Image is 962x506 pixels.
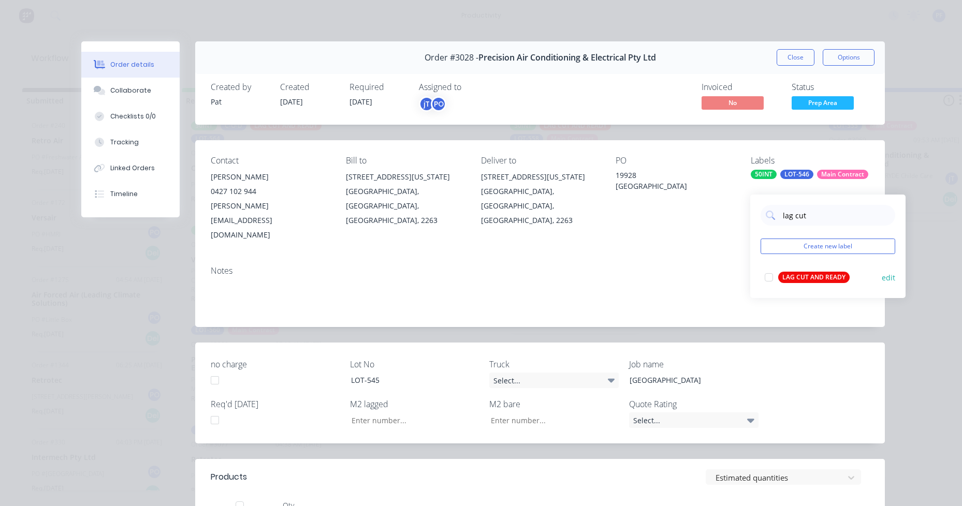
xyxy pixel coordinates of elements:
button: Close [777,49,814,66]
div: Assigned to [419,82,522,92]
label: Lot No [350,358,479,370]
div: Labels [751,156,869,166]
label: no charge [211,358,340,370]
div: [PERSON_NAME][EMAIL_ADDRESS][DOMAIN_NAME] [211,199,329,242]
div: [GEOGRAPHIC_DATA], [GEOGRAPHIC_DATA], [GEOGRAPHIC_DATA], 2263 [346,184,464,228]
button: Checklists 0/0 [81,103,180,129]
div: Main Contract [817,170,868,179]
div: LAG CUT AND READY [778,272,850,283]
div: 50INT [751,170,777,179]
div: Order details [110,60,154,69]
div: [PERSON_NAME] [211,170,329,184]
input: Search labels [782,205,890,226]
span: Order #3028 - [425,53,478,63]
button: Prep Area [792,96,854,112]
label: Req'd [DATE] [211,398,340,410]
label: M2 lagged [350,398,479,410]
div: LOT-546 [780,170,813,179]
button: Tracking [81,129,180,155]
div: Created by [211,82,268,92]
div: PO [431,96,446,112]
button: Linked Orders [81,155,180,181]
span: [DATE] [349,97,372,107]
button: Create new label [761,239,895,254]
input: Enter number... [482,412,619,428]
div: Select... [489,373,619,388]
div: Collaborate [110,86,151,95]
div: Status [792,82,869,92]
div: Select... [629,412,759,428]
div: Notes [211,266,869,276]
div: Required [349,82,406,92]
label: M2 bare [489,398,619,410]
div: [STREET_ADDRESS][US_STATE] [481,170,600,184]
span: No [702,96,764,109]
div: Contact [211,156,329,166]
div: PO [616,156,734,166]
div: Checklists 0/0 [110,112,156,121]
div: [STREET_ADDRESS][US_STATE][GEOGRAPHIC_DATA], [GEOGRAPHIC_DATA], [GEOGRAPHIC_DATA], 2263 [346,170,464,228]
button: edit [882,272,895,283]
label: Quote Rating [629,398,759,410]
label: Truck [489,358,619,370]
button: LAG CUT AND READY [761,270,854,285]
div: jT [419,96,434,112]
div: Tracking [110,138,139,147]
button: Collaborate [81,78,180,103]
button: Timeline [81,181,180,207]
div: Deliver to [481,156,600,166]
div: Invoiced [702,82,779,92]
div: Bill to [346,156,464,166]
div: [GEOGRAPHIC_DATA], [GEOGRAPHIC_DATA], [GEOGRAPHIC_DATA], 2263 [481,184,600,228]
span: Precision Air Conditioning & Electrical Pty Ltd [478,53,656,63]
div: [PERSON_NAME]0427 102 944[PERSON_NAME][EMAIL_ADDRESS][DOMAIN_NAME] [211,170,329,242]
div: [STREET_ADDRESS][US_STATE] [346,170,464,184]
button: Order details [81,52,180,78]
div: LOT-545 [343,373,472,388]
input: Enter number... [343,412,479,428]
div: Products [211,471,247,483]
button: jTPO [419,96,446,112]
div: [STREET_ADDRESS][US_STATE][GEOGRAPHIC_DATA], [GEOGRAPHIC_DATA], [GEOGRAPHIC_DATA], 2263 [481,170,600,228]
div: Pat [211,96,268,107]
div: 19928 [GEOGRAPHIC_DATA] [616,170,734,191]
label: Job name [629,358,759,370]
div: 0427 102 944 [211,184,329,199]
div: Created [280,82,337,92]
span: Prep Area [792,96,854,109]
div: Timeline [110,189,138,199]
span: [DATE] [280,97,303,107]
div: Linked Orders [110,163,155,173]
button: Options [823,49,874,66]
div: [GEOGRAPHIC_DATA] [621,373,751,388]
